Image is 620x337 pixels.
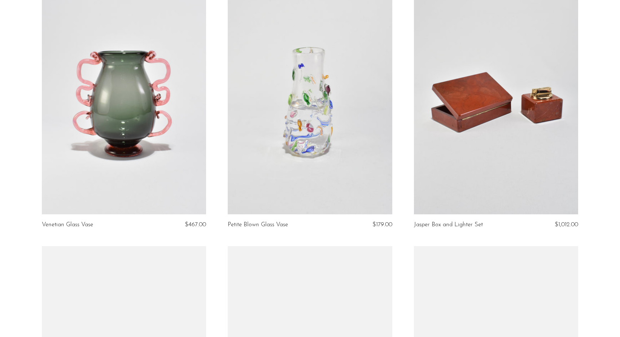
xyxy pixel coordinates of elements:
[228,222,288,228] a: Petite Blown Glass Vase
[42,222,93,228] a: Venetian Glass Vase
[414,222,483,228] a: Jasper Box and Lighter Set
[185,222,206,228] span: $467.00
[555,222,578,228] span: $1,012.00
[372,222,392,228] span: $179.00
